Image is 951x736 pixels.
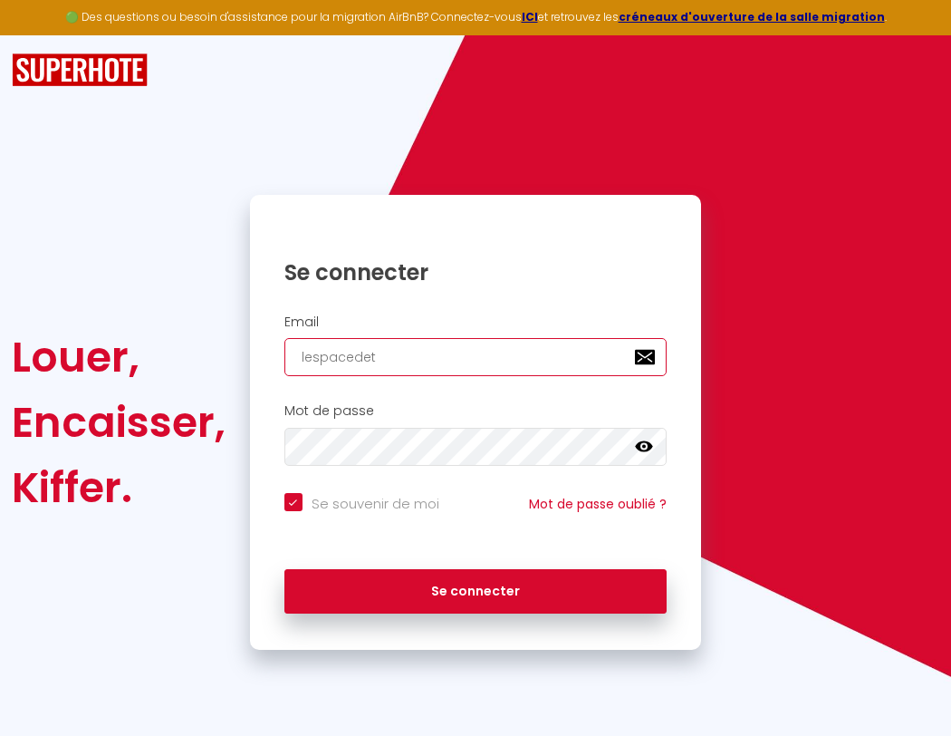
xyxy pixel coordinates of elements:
[284,315,668,330] h2: Email
[12,324,226,390] div: Louer,
[522,9,538,24] a: ICI
[284,569,668,615] button: Se connecter
[12,455,226,520] div: Kiffer.
[14,7,69,62] button: Ouvrir le widget de chat LiveChat
[284,403,668,419] h2: Mot de passe
[619,9,885,24] a: créneaux d'ouverture de la salle migration
[284,258,668,286] h1: Se connecter
[12,53,148,87] img: SuperHote logo
[529,495,667,513] a: Mot de passe oublié ?
[12,390,226,455] div: Encaisser,
[284,338,668,376] input: Ton Email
